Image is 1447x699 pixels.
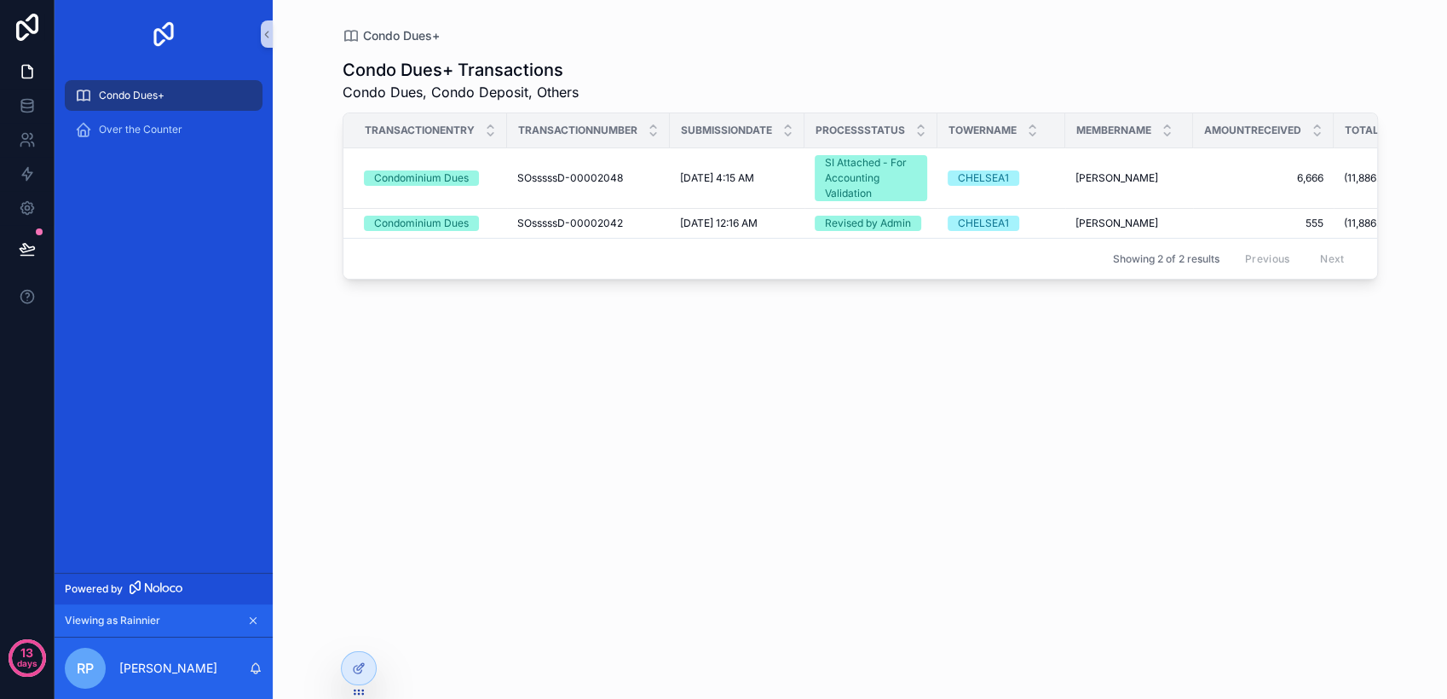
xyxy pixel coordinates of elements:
[1075,217,1183,230] a: [PERSON_NAME]
[948,124,1017,137] span: Towername
[374,170,469,186] div: Condominium Dues
[1344,171,1394,185] span: (11,886.88)
[363,27,440,44] span: Condo Dues+
[99,123,182,136] span: Over the Counter
[815,155,927,201] a: SI Attached - For Accounting Validation
[365,124,475,137] span: Transactionentry
[825,216,911,231] div: Revised by Admin
[517,217,660,230] a: SOsssssD-00002042
[680,217,794,230] a: [DATE] 12:16 AM
[517,171,623,185] span: SOsssssD-00002048
[948,170,1055,186] a: CHELSEA1
[825,155,917,201] div: SI Attached - For Accounting Validation
[119,660,217,677] p: [PERSON_NAME]
[1203,171,1323,185] a: 6,666
[65,114,262,145] a: Over the Counter
[1075,217,1158,230] span: [PERSON_NAME]
[1075,171,1158,185] span: [PERSON_NAME]
[518,124,637,137] span: Transactionnumber
[958,216,1009,231] div: CHELSEA1
[680,171,754,185] span: [DATE] 4:15 AM
[55,573,273,604] a: Powered by
[77,658,94,679] span: RP
[65,614,160,627] span: Viewing as Rainnier
[681,124,772,137] span: Submissiondate
[1344,217,1394,230] span: (11,886.88)
[343,82,579,102] span: Condo Dues, Condo Deposit, Others
[1203,217,1323,230] a: 555
[343,58,579,82] h1: Condo Dues+ Transactions
[958,170,1009,186] div: CHELSEA1
[364,170,497,186] a: Condominium Dues
[65,582,123,596] span: Powered by
[17,651,37,675] p: days
[1075,171,1183,185] a: [PERSON_NAME]
[20,644,33,661] p: 13
[680,217,758,230] span: [DATE] 12:16 AM
[517,217,623,230] span: SOsssssD-00002042
[816,124,905,137] span: Processstatus
[99,89,164,102] span: Condo Dues+
[1076,124,1151,137] span: Membername
[364,216,497,231] a: Condominium Dues
[55,68,273,167] div: scrollable content
[680,171,794,185] a: [DATE] 4:15 AM
[150,20,177,48] img: App logo
[1113,252,1219,266] span: Showing 2 of 2 results
[1345,124,1400,137] span: Totaldue
[65,80,262,111] a: Condo Dues+
[815,216,927,231] a: Revised by Admin
[374,216,469,231] div: Condominium Dues
[343,27,440,44] a: Condo Dues+
[517,171,660,185] a: SOsssssD-00002048
[948,216,1055,231] a: CHELSEA1
[1204,124,1301,137] span: Amountreceived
